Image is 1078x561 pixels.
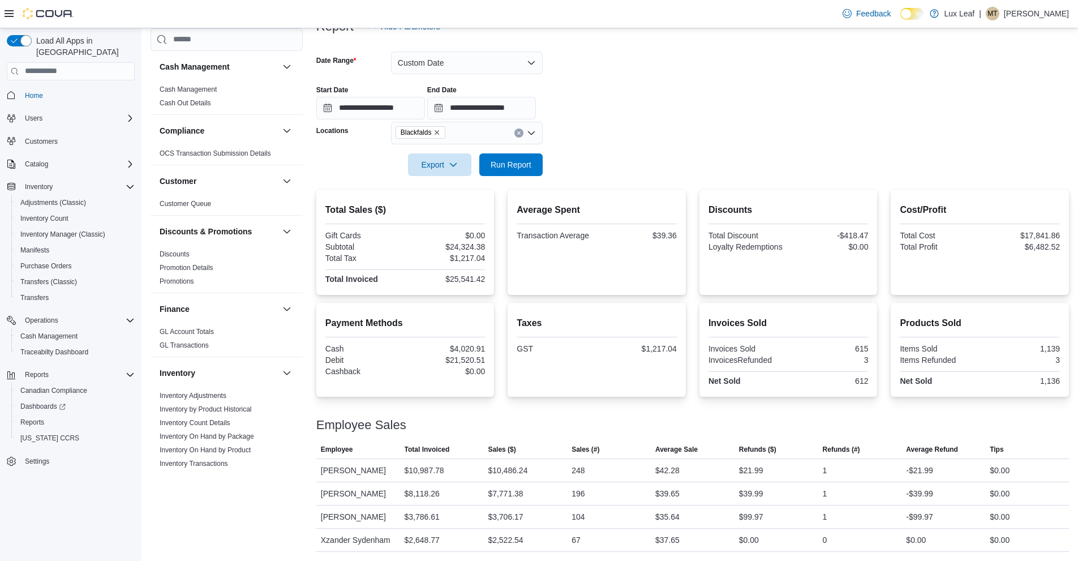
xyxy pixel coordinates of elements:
div: $10,987.78 [405,464,444,477]
h3: Compliance [160,125,204,136]
span: Operations [20,314,135,327]
div: 612 [791,376,868,386]
strong: Net Sold [900,376,932,386]
div: $17,841.86 [982,231,1060,240]
div: $35.64 [655,510,680,524]
span: Catalog [20,157,135,171]
div: Cash Management [151,83,303,114]
a: Customer Queue [160,200,211,208]
button: Traceabilty Dashboard [11,344,139,360]
button: Compliance [160,125,278,136]
a: Inventory On Hand by Product [160,446,251,454]
div: $4,020.91 [407,344,485,353]
span: Inventory Manager (Classic) [20,230,105,239]
span: Blackfalds [401,127,432,138]
button: Users [20,112,47,125]
button: Customers [2,133,139,149]
a: Inventory Adjustments [160,392,226,400]
div: -$99.97 [906,510,933,524]
span: Reports [25,370,49,379]
span: Cash Management [20,332,78,341]
a: Manifests [16,243,54,257]
div: $39.36 [599,231,677,240]
div: Total Profit [900,242,977,251]
button: Inventory Manager (Classic) [11,226,139,242]
span: Users [20,112,135,125]
span: Traceabilty Dashboard [16,345,135,359]
h3: Discounts & Promotions [160,226,252,237]
span: Manifests [20,246,49,255]
div: $24,324.38 [407,242,485,251]
span: Reports [20,418,44,427]
div: 104 [572,510,585,524]
button: Clear input [514,129,523,138]
button: Cash Management [280,60,294,74]
span: Transfers [16,291,135,305]
span: Cash Management [16,329,135,343]
div: InvoicesRefunded [708,356,786,365]
div: 1,139 [982,344,1060,353]
span: Settings [25,457,49,466]
button: Compliance [280,124,294,138]
div: $2,522.54 [488,533,523,547]
a: Settings [20,455,54,468]
div: 1,136 [982,376,1060,386]
div: Loyalty Redemptions [708,242,786,251]
a: [US_STATE] CCRS [16,431,84,445]
a: Dashboards [11,399,139,414]
h3: Customer [160,175,196,187]
span: OCS Transaction Submission Details [160,149,271,158]
label: End Date [427,85,457,95]
div: 3 [791,356,868,365]
a: GL Transactions [160,341,209,349]
h3: Finance [160,303,190,315]
div: -$39.99 [906,487,933,500]
span: Inventory [20,180,135,194]
a: Inventory Manager (Classic) [16,228,110,241]
span: Cash Out Details [160,99,211,108]
button: Export [408,153,471,176]
span: Inventory Transactions [160,459,228,468]
h2: Products Sold [900,316,1060,330]
span: Export [415,153,465,176]
h2: Discounts [708,203,869,217]
h2: Invoices Sold [708,316,869,330]
span: Employee [321,445,353,454]
div: -$21.99 [906,464,933,477]
button: Inventory [20,180,57,194]
h3: Employee Sales [316,418,406,432]
span: Adjustments (Classic) [20,198,86,207]
span: GL Account Totals [160,327,214,336]
div: Customer [151,197,303,215]
div: Finance [151,325,303,357]
div: 1 [823,464,827,477]
div: $0.00 [990,464,1010,477]
span: MT [987,7,997,20]
div: $2,648.77 [405,533,440,547]
button: Cash Management [11,328,139,344]
div: $21.99 [739,464,763,477]
span: Customers [25,137,58,146]
div: Total Discount [708,231,786,240]
div: Total Tax [325,254,403,263]
div: [PERSON_NAME] [316,459,400,482]
div: $99.97 [739,510,763,524]
div: [PERSON_NAME] [316,482,400,505]
span: Inventory Count [20,214,68,223]
div: $0.00 [990,510,1010,524]
div: $0.00 [407,367,485,376]
input: Press the down key to open a popover containing a calendar. [316,97,425,119]
strong: Net Sold [708,376,741,386]
a: Inventory Count [16,212,73,225]
a: Home [20,89,48,102]
a: Cash Management [160,85,217,93]
div: $10,486.24 [488,464,527,477]
a: Transfers [16,291,53,305]
div: Invoices Sold [708,344,786,353]
div: $0.00 [791,242,868,251]
span: [US_STATE] CCRS [20,434,79,443]
button: Reports [20,368,53,382]
span: Total Invoiced [405,445,450,454]
button: Finance [280,302,294,316]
